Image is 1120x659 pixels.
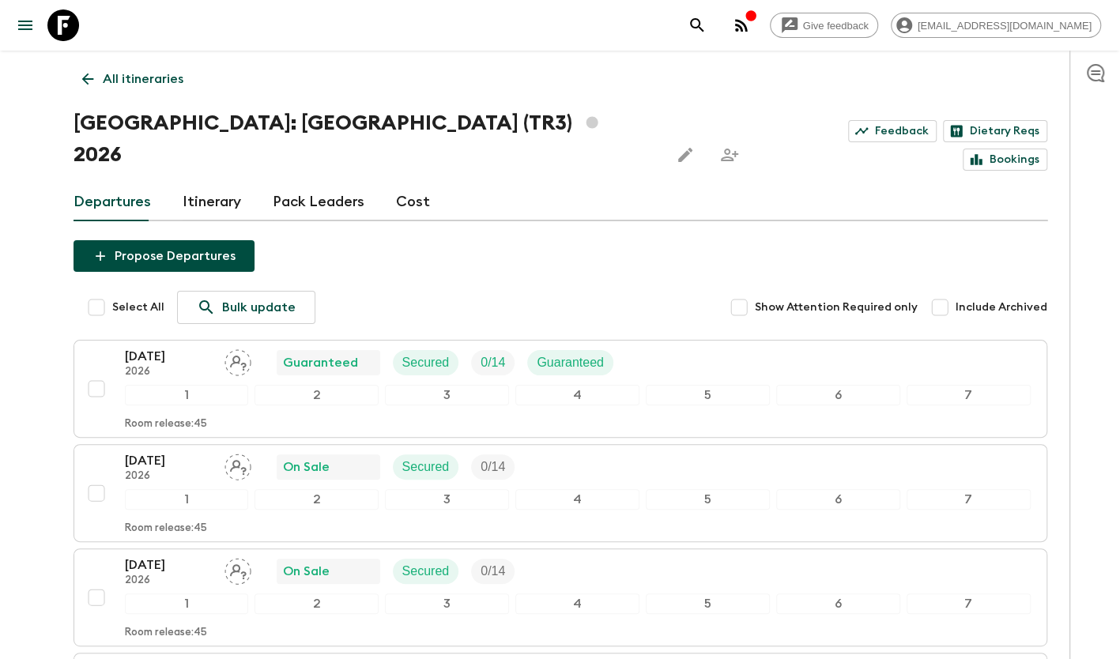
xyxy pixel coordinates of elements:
a: Give feedback [770,13,878,38]
p: [DATE] [125,451,212,470]
div: Secured [393,559,459,584]
div: Trip Fill [471,454,515,480]
div: 7 [907,489,1031,510]
div: 4 [515,593,639,614]
div: 2 [255,385,379,405]
p: 0 / 14 [481,353,505,372]
p: 2026 [125,366,212,378]
div: 5 [646,593,770,614]
a: Bookings [963,149,1047,171]
h1: [GEOGRAPHIC_DATA]: [GEOGRAPHIC_DATA] (TR3) 2026 [74,107,658,171]
span: Select All [112,299,164,315]
p: Secured [402,562,450,581]
span: Assign pack leader [224,458,251,471]
a: Departures [74,183,151,221]
p: 0 / 14 [481,458,505,476]
a: Dietary Reqs [943,120,1047,142]
div: Secured [393,350,459,375]
button: [DATE]2026Assign pack leaderOn SaleSecuredTrip Fill1234567Room release:45 [74,548,1047,646]
p: On Sale [283,562,330,581]
p: Room release: 45 [125,627,207,639]
div: 1 [125,593,249,614]
span: Show Attention Required only [755,299,918,315]
span: Assign pack leader [224,354,251,367]
p: Bulk update [222,298,296,317]
a: Bulk update [177,291,315,324]
div: 3 [385,489,509,510]
p: Room release: 45 [125,418,207,431]
p: On Sale [283,458,330,476]
p: Room release: 45 [125,522,207,535]
div: 1 [125,385,249,405]
p: Secured [402,353,450,372]
button: [DATE]2026Assign pack leaderGuaranteedSecuredTrip FillGuaranteed1234567Room release:45 [74,340,1047,438]
p: Guaranteed [537,353,604,372]
p: [DATE] [125,555,212,574]
div: 7 [907,593,1031,614]
div: 2 [255,489,379,510]
button: menu [9,9,41,41]
div: 6 [776,489,900,510]
div: 3 [385,385,509,405]
a: Pack Leaders [273,183,364,221]
button: Edit this itinerary [669,139,701,171]
span: Give feedback [794,20,877,32]
button: search adventures [681,9,713,41]
div: 3 [385,593,509,614]
div: 4 [515,385,639,405]
div: 7 [907,385,1031,405]
p: Secured [402,458,450,476]
span: [EMAIL_ADDRESS][DOMAIN_NAME] [909,20,1100,32]
div: Trip Fill [471,350,515,375]
a: Cost [396,183,430,221]
a: All itineraries [74,63,192,95]
p: All itineraries [103,70,183,88]
div: 6 [776,593,900,614]
div: [EMAIL_ADDRESS][DOMAIN_NAME] [891,13,1101,38]
button: Propose Departures [74,240,255,272]
span: Include Archived [956,299,1047,315]
a: Feedback [848,120,937,142]
p: 2026 [125,574,212,587]
p: Guaranteed [283,353,358,372]
p: [DATE] [125,347,212,366]
div: 2 [255,593,379,614]
div: Secured [393,454,459,480]
p: 2026 [125,470,212,483]
button: [DATE]2026Assign pack leaderOn SaleSecuredTrip Fill1234567Room release:45 [74,444,1047,542]
div: 1 [125,489,249,510]
span: Share this itinerary [714,139,745,171]
a: Itinerary [183,183,241,221]
div: 5 [646,385,770,405]
div: 6 [776,385,900,405]
p: 0 / 14 [481,562,505,581]
div: 4 [515,489,639,510]
div: Trip Fill [471,559,515,584]
div: 5 [646,489,770,510]
span: Assign pack leader [224,563,251,575]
